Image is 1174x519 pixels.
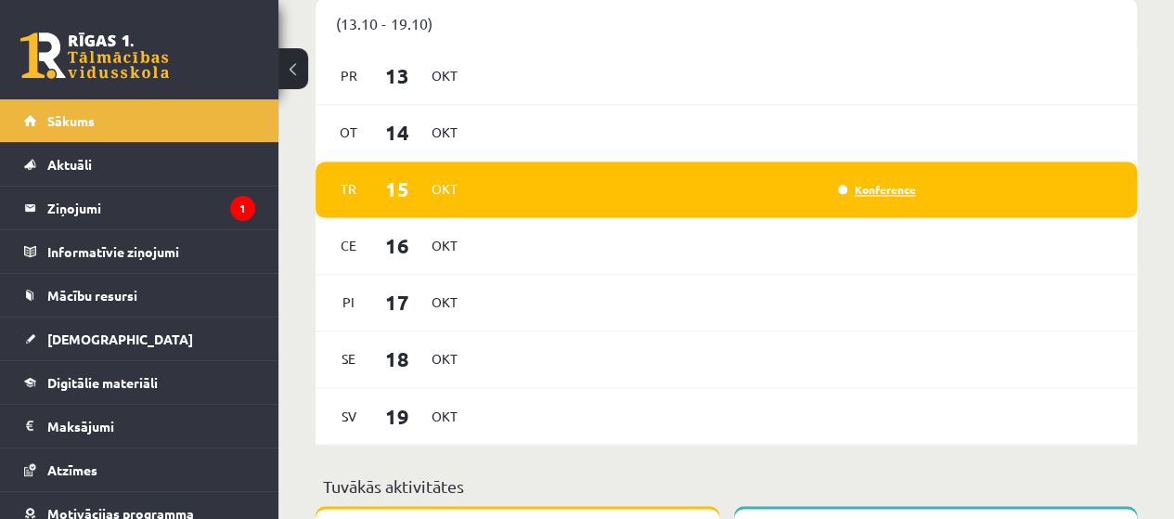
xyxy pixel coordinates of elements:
[425,231,464,260] span: Okt
[24,143,255,186] a: Aktuāli
[329,61,368,90] span: Pr
[47,112,95,129] span: Sākums
[24,318,255,360] a: [DEMOGRAPHIC_DATA]
[24,187,255,229] a: Ziņojumi1
[323,473,1129,498] p: Tuvākās aktivitātes
[24,405,255,448] a: Maksājumi
[368,174,426,204] span: 15
[329,118,368,147] span: Ot
[47,156,92,173] span: Aktuāli
[329,175,368,203] span: Tr
[47,187,255,229] legend: Ziņojumi
[47,287,137,304] span: Mācību resursi
[425,344,464,373] span: Okt
[368,230,426,261] span: 16
[425,118,464,147] span: Okt
[47,461,97,478] span: Atzīmes
[838,182,916,197] a: Konference
[24,361,255,404] a: Digitālie materiāli
[20,32,169,79] a: Rīgas 1. Tālmācības vidusskola
[368,400,426,431] span: 19
[425,175,464,203] span: Okt
[368,60,426,91] span: 13
[329,401,368,430] span: Sv
[329,288,368,317] span: Pi
[368,287,426,318] span: 17
[368,344,426,374] span: 18
[329,231,368,260] span: Ce
[47,405,255,448] legend: Maksājumi
[24,230,255,273] a: Informatīvie ziņojumi
[230,196,255,221] i: 1
[47,331,193,347] span: [DEMOGRAPHIC_DATA]
[368,117,426,148] span: 14
[425,288,464,317] span: Okt
[24,99,255,142] a: Sākums
[24,448,255,491] a: Atzīmes
[329,344,368,373] span: Se
[24,274,255,317] a: Mācību resursi
[47,374,158,391] span: Digitālie materiāli
[47,230,255,273] legend: Informatīvie ziņojumi
[425,61,464,90] span: Okt
[425,401,464,430] span: Okt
